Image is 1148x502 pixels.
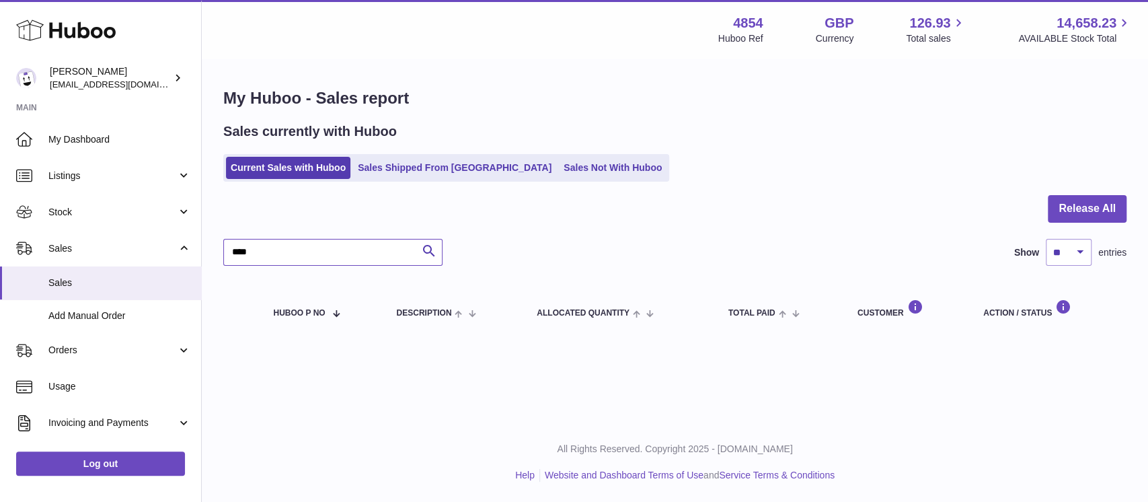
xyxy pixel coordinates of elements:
[213,443,1137,456] p: All Rights Reserved. Copyright 2025 - [DOMAIN_NAME]
[515,470,535,480] a: Help
[223,122,397,141] h2: Sales currently with Huboo
[559,157,666,179] a: Sales Not With Huboo
[226,157,350,179] a: Current Sales with Huboo
[906,14,966,45] a: 126.93 Total sales
[48,310,191,322] span: Add Manual Order
[718,32,763,45] div: Huboo Ref
[719,470,835,480] a: Service Terms & Conditions
[48,344,177,357] span: Orders
[273,309,325,318] span: Huboo P no
[1018,14,1132,45] a: 14,658.23 AVAILABLE Stock Total
[353,157,556,179] a: Sales Shipped From [GEOGRAPHIC_DATA]
[728,309,775,318] span: Total paid
[48,133,191,146] span: My Dashboard
[906,32,966,45] span: Total sales
[48,380,191,393] span: Usage
[1057,14,1116,32] span: 14,658.23
[223,87,1126,109] h1: My Huboo - Sales report
[825,14,853,32] strong: GBP
[540,469,835,482] li: and
[1014,246,1039,259] label: Show
[545,470,703,480] a: Website and Dashboard Terms of Use
[16,68,36,88] img: jimleo21@yahoo.gr
[48,206,177,219] span: Stock
[1048,195,1126,223] button: Release All
[48,242,177,255] span: Sales
[50,79,198,89] span: [EMAIL_ADDRESS][DOMAIN_NAME]
[48,277,191,289] span: Sales
[857,299,956,318] div: Customer
[983,299,1113,318] div: Action / Status
[1098,246,1126,259] span: entries
[733,14,763,32] strong: 4854
[1018,32,1132,45] span: AVAILABLE Stock Total
[50,65,171,91] div: [PERSON_NAME]
[909,14,950,32] span: 126.93
[16,452,185,476] a: Log out
[396,309,451,318] span: Description
[48,170,177,182] span: Listings
[537,309,629,318] span: ALLOCATED Quantity
[48,417,177,429] span: Invoicing and Payments
[816,32,854,45] div: Currency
